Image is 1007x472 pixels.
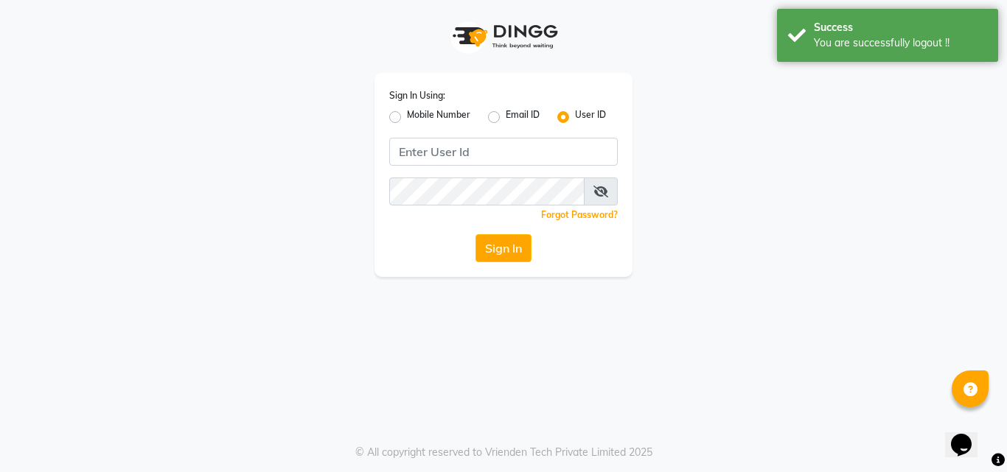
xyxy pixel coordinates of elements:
[575,108,606,126] label: User ID
[407,108,470,126] label: Mobile Number
[541,209,618,220] a: Forgot Password?
[389,138,618,166] input: Username
[389,89,445,102] label: Sign In Using:
[445,15,562,58] img: logo1.svg
[389,177,585,205] input: Username
[506,108,540,126] label: Email ID
[945,413,992,457] iframe: chat widget
[814,35,987,51] div: You are successfully logout !!
[475,234,532,262] button: Sign In
[814,20,987,35] div: Success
